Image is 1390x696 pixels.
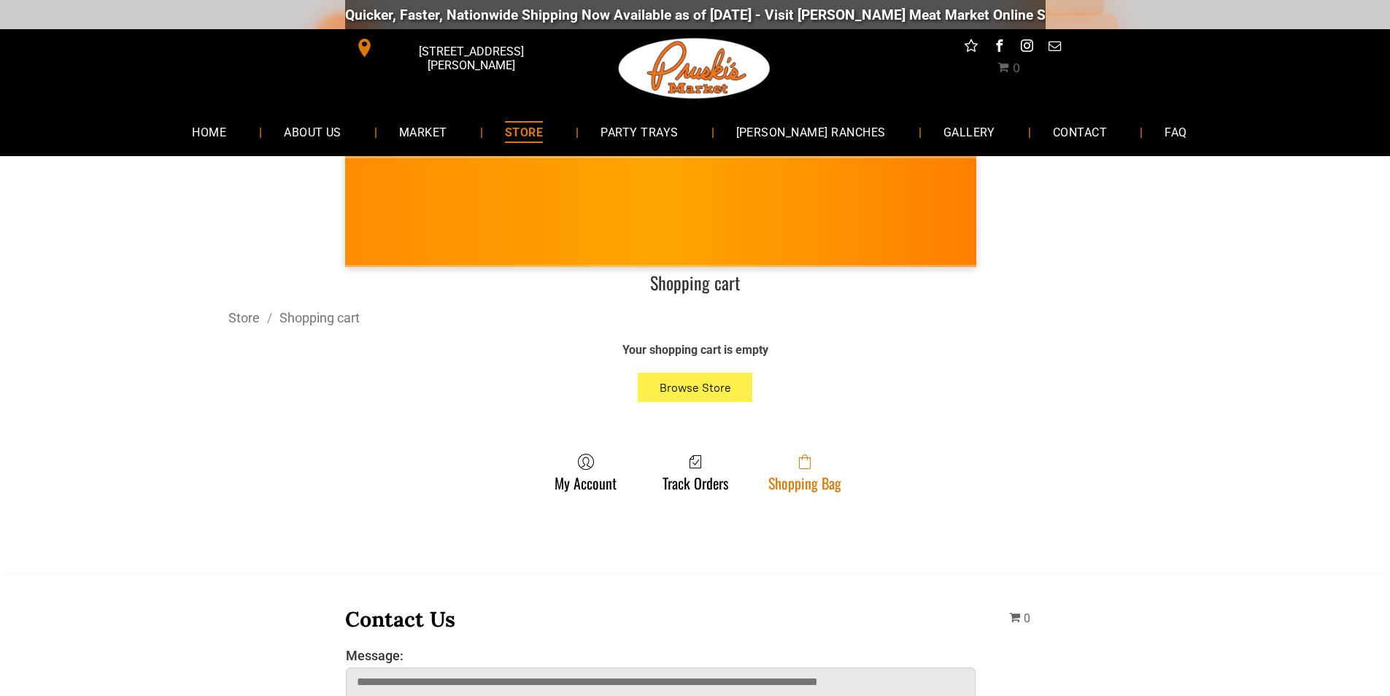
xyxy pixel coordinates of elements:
a: [PERSON_NAME] RANCHES [714,112,908,151]
a: Shopping Bag [761,453,849,492]
a: ABOUT US [262,112,363,151]
div: Breadcrumbs [228,309,1162,327]
span: [PERSON_NAME] MARKET [541,222,827,245]
a: HOME [170,112,248,151]
a: Shopping cart [279,310,360,325]
a: GALLERY [922,112,1017,151]
span: / [260,310,279,325]
a: STORE [483,112,565,151]
span: Browse Store [660,381,731,395]
a: PARTY TRAYS [579,112,700,151]
img: Polish Artisan Dried Sausage [931,182,990,241]
span: 0 [1024,611,1030,625]
a: Social network [962,36,981,59]
h3: Contact Us [345,606,977,633]
span: [STREET_ADDRESS][PERSON_NAME] [377,37,565,80]
div: Your shopping cart is empty [433,342,958,358]
a: MARKET [377,112,469,151]
h1: Shopping cart [228,271,1162,294]
a: [DOMAIN_NAME][URL] [772,7,914,23]
a: CONTACT [1031,112,1129,151]
a: FAQ [1143,112,1208,151]
a: Track Orders [655,453,735,492]
a: facebook [989,36,1008,59]
a: instagram [1017,36,1036,59]
button: Browse Store [638,373,753,402]
a: [STREET_ADDRESS][PERSON_NAME] [345,36,568,59]
img: Pruski-s+Market+HQ+Logo2-1920w.png [616,29,773,108]
span: • [866,227,872,247]
a: My Account [547,453,624,492]
label: Message: [346,648,976,663]
a: email [1045,36,1064,59]
span: 0 [1013,61,1020,75]
div: Quicker, Faster, Nationwide Shipping Now Available as of [DATE] - Visit [PERSON_NAME] Meat Market... [30,7,914,23]
a: Store [228,310,260,325]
